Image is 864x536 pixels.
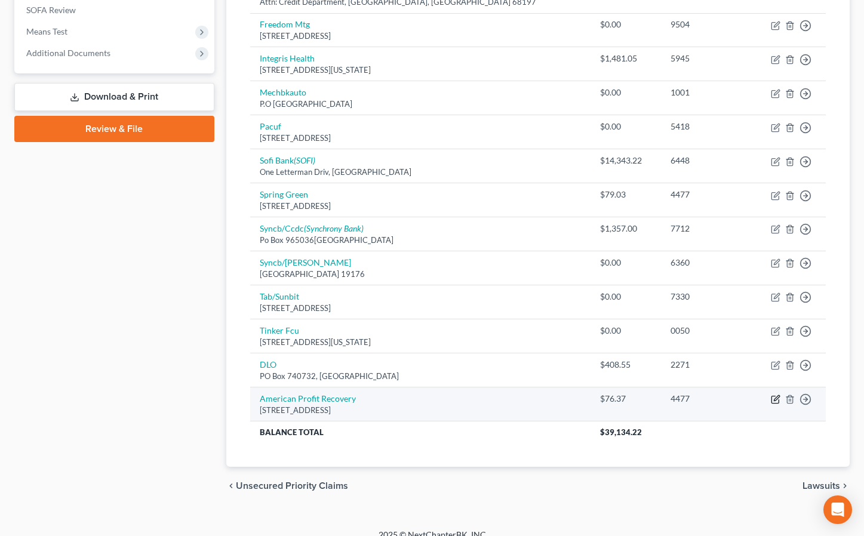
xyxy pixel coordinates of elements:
button: Lawsuits chevron_right [802,481,850,491]
a: Syncb/Ccdc(Synchrony Bank) [260,223,364,233]
div: $79.03 [600,189,651,201]
span: Unsecured Priority Claims [236,481,348,491]
i: chevron_left [226,481,236,491]
div: 6448 [671,155,742,167]
div: 7712 [671,223,742,235]
th: Balance Total [250,421,591,443]
a: DLO [260,359,276,369]
div: $0.00 [600,325,651,337]
span: Additional Documents [26,48,110,58]
div: 2271 [671,359,742,371]
div: [STREET_ADDRESS][US_STATE] [260,64,581,76]
div: $1,481.05 [600,53,651,64]
a: Tinker Fcu [260,325,299,335]
div: $0.00 [600,121,651,133]
span: Means Test [26,26,67,36]
div: $0.00 [600,87,651,98]
div: Open Intercom Messenger [823,495,852,524]
div: 6360 [671,257,742,269]
div: $76.37 [600,393,651,405]
div: 7330 [671,291,742,303]
a: Mechbkauto [260,87,306,97]
div: $0.00 [600,19,651,30]
a: American Profit Recovery [260,393,356,403]
i: (SOFI) [294,155,315,165]
div: [STREET_ADDRESS] [260,30,581,42]
div: 9504 [671,19,742,30]
div: $0.00 [600,291,651,303]
a: Tab/Sunbit [260,291,299,301]
div: [STREET_ADDRESS] [260,133,581,144]
div: One Letterman Driv, [GEOGRAPHIC_DATA] [260,167,581,178]
a: Review & File [14,116,214,142]
div: $0.00 [600,257,651,269]
div: PO Box 740732, [GEOGRAPHIC_DATA] [260,371,581,382]
div: [GEOGRAPHIC_DATA] 19176 [260,269,581,280]
a: Integris Health [260,53,315,63]
div: 4477 [671,393,742,405]
a: Pacuf [260,121,281,131]
a: Freedom Mtg [260,19,310,29]
div: $1,357.00 [600,223,651,235]
button: chevron_left Unsecured Priority Claims [226,481,348,491]
div: [STREET_ADDRESS] [260,201,581,212]
div: 4477 [671,189,742,201]
div: $408.55 [600,359,651,371]
a: Download & Print [14,83,214,111]
div: [STREET_ADDRESS] [260,303,581,314]
span: Lawsuits [802,481,840,491]
a: Syncb/[PERSON_NAME] [260,257,351,267]
div: 5418 [671,121,742,133]
div: $14,343.22 [600,155,651,167]
div: 5945 [671,53,742,64]
div: [STREET_ADDRESS][US_STATE] [260,337,581,348]
div: [STREET_ADDRESS] [260,405,581,416]
div: Po Box 965036[GEOGRAPHIC_DATA] [260,235,581,246]
span: $39,134.22 [600,427,642,437]
i: (Synchrony Bank) [304,223,364,233]
a: Sofi Bank(SOFI) [260,155,315,165]
div: P.O [GEOGRAPHIC_DATA] [260,98,581,110]
a: Spring Green [260,189,308,199]
div: 0050 [671,325,742,337]
div: 1001 [671,87,742,98]
i: chevron_right [840,481,850,491]
span: SOFA Review [26,5,76,15]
